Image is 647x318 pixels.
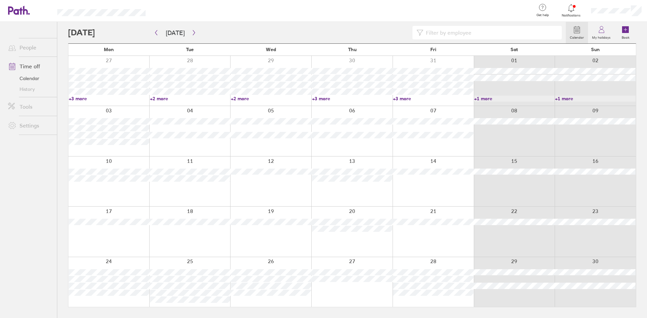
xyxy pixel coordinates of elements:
[560,3,582,17] a: Notifications
[3,84,57,95] a: History
[231,96,311,102] a: +2 more
[566,22,588,43] a: Calendar
[430,47,436,52] span: Fri
[560,13,582,17] span: Notifications
[511,47,518,52] span: Sat
[3,73,57,84] a: Calendar
[266,47,276,52] span: Wed
[474,96,555,102] a: +1 more
[588,22,615,43] a: My holidays
[532,13,554,17] span: Get help
[3,60,57,73] a: Time off
[555,96,636,102] a: +1 more
[423,26,558,39] input: Filter by employee
[160,27,190,38] button: [DATE]
[3,100,57,113] a: Tools
[312,96,393,102] a: +3 more
[69,96,149,102] a: +3 more
[150,96,230,102] a: +2 more
[3,41,57,54] a: People
[566,34,588,40] label: Calendar
[104,47,114,52] span: Mon
[348,47,357,52] span: Thu
[615,22,636,43] a: Book
[3,119,57,132] a: Settings
[393,96,473,102] a: +3 more
[588,34,615,40] label: My holidays
[618,34,634,40] label: Book
[186,47,194,52] span: Tue
[591,47,600,52] span: Sun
